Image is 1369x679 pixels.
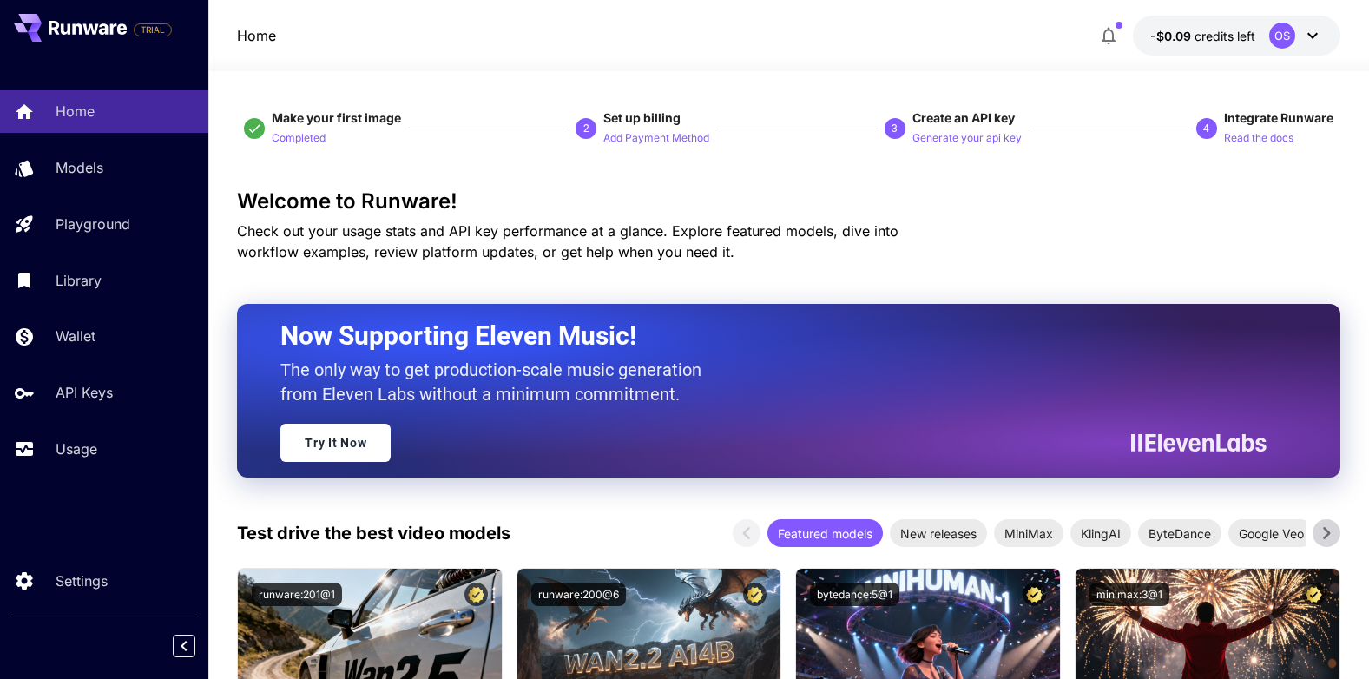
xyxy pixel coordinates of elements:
p: The only way to get production-scale music generation from Eleven Labs without a minimum commitment. [280,358,714,406]
span: Make your first image [272,110,401,125]
span: MiniMax [994,524,1063,543]
p: Library [56,270,102,291]
nav: breadcrumb [237,25,276,46]
div: -$0.0874 [1150,27,1255,45]
div: Collapse sidebar [186,630,208,662]
span: Featured models [767,524,883,543]
span: -$0.09 [1150,29,1195,43]
button: -$0.0874OS [1133,16,1340,56]
span: New releases [890,524,987,543]
div: Featured models [767,519,883,547]
p: 2 [583,121,589,136]
p: Generate your api key [912,130,1022,147]
p: Models [56,157,103,178]
button: Collapse sidebar [173,635,195,657]
span: Check out your usage stats and API key performance at a glance. Explore featured models, dive int... [237,222,898,260]
span: Google Veo [1228,524,1314,543]
button: bytedance:5@1 [810,583,899,606]
button: Certified Model – Vetted for best performance and includes a commercial license. [1302,583,1326,606]
div: OS [1269,23,1295,49]
span: Integrate Runware [1224,110,1333,125]
h2: Now Supporting Eleven Music! [280,320,1253,353]
button: minimax:3@1 [1089,583,1169,606]
p: Read the docs [1224,130,1293,147]
button: Certified Model – Vetted for best performance and includes a commercial license. [464,583,488,606]
p: Usage [56,438,97,459]
div: Google Veo [1228,519,1314,547]
a: Home [237,25,276,46]
button: Completed [272,127,326,148]
span: KlingAI [1070,524,1131,543]
div: MiniMax [994,519,1063,547]
button: runware:201@1 [252,583,342,606]
span: Set up billing [603,110,681,125]
div: KlingAI [1070,519,1131,547]
span: Create an API key [912,110,1015,125]
p: Wallet [56,326,95,346]
p: 3 [892,121,898,136]
h3: Welcome to Runware! [237,189,1339,214]
span: ByteDance [1138,524,1221,543]
a: Try It Now [280,424,391,462]
button: Certified Model – Vetted for best performance and includes a commercial license. [743,583,767,606]
p: Add Payment Method [603,130,709,147]
button: Generate your api key [912,127,1022,148]
p: Playground [56,214,130,234]
button: Read the docs [1224,127,1293,148]
p: Completed [272,130,326,147]
span: TRIAL [135,23,171,36]
div: ByteDance [1138,519,1221,547]
span: Add your payment card to enable full platform functionality. [134,19,172,40]
span: credits left [1195,29,1255,43]
button: Add Payment Method [603,127,709,148]
p: Home [56,101,95,122]
p: Test drive the best video models [237,520,510,546]
button: runware:200@6 [531,583,626,606]
p: Settings [56,570,108,591]
p: 4 [1203,121,1209,136]
div: New releases [890,519,987,547]
button: Certified Model – Vetted for best performance and includes a commercial license. [1023,583,1046,606]
p: API Keys [56,382,113,403]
